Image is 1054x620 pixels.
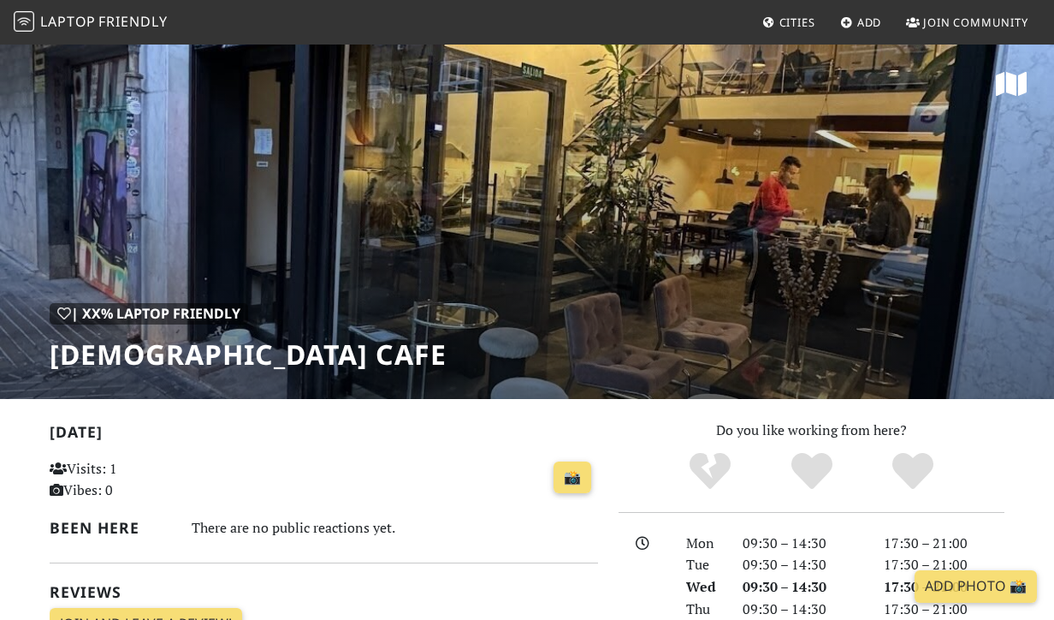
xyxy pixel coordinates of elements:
[192,516,598,540] div: There are no public reactions yet.
[619,420,1004,442] p: Do you like working from here?
[915,570,1037,603] a: Add Photo 📸
[873,533,1015,555] div: 17:30 – 21:00
[659,450,761,493] div: No
[50,303,248,325] div: | XX% Laptop Friendly
[857,15,882,30] span: Add
[14,11,34,32] img: LaptopFriendly
[50,583,598,601] h2: Reviews
[14,8,168,38] a: LaptopFriendly LaptopFriendly
[50,338,447,371] h1: [DEMOGRAPHIC_DATA] Cafe
[40,12,96,31] span: Laptop
[761,450,862,493] div: Yes
[676,554,732,576] div: Tue
[862,450,964,493] div: Definitely!
[899,7,1035,38] a: Join Community
[98,12,167,31] span: Friendly
[923,15,1028,30] span: Join Community
[833,7,889,38] a: Add
[873,576,1015,599] div: 17:30 – 21:00
[676,576,732,599] div: Wed
[779,15,815,30] span: Cities
[50,458,219,502] p: Visits: 1 Vibes: 0
[554,462,591,494] a: 📸
[873,554,1015,576] div: 17:30 – 21:00
[732,576,873,599] div: 09:30 – 14:30
[50,519,171,537] h2: Been here
[676,533,732,555] div: Mon
[50,423,598,448] h2: [DATE]
[755,7,822,38] a: Cities
[732,554,873,576] div: 09:30 – 14:30
[732,533,873,555] div: 09:30 – 14:30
